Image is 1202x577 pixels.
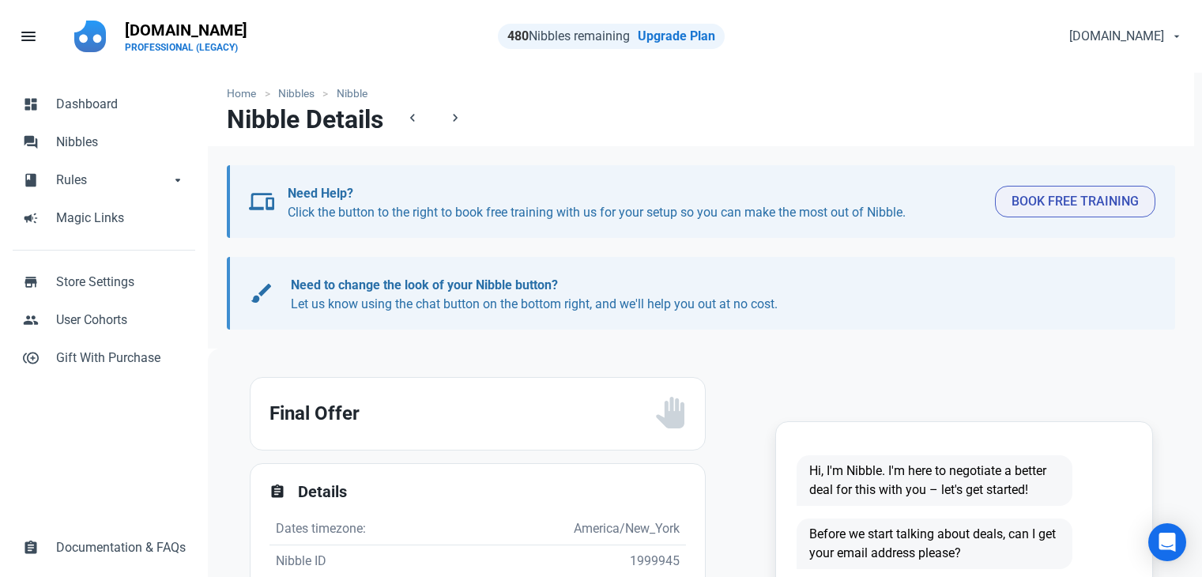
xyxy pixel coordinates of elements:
h2: Details [298,483,686,501]
p: [DOMAIN_NAME] [125,19,247,41]
td: America/New_York [382,513,686,545]
span: Rules [56,171,170,190]
span: Before we start talking about deals, can I get your email address please? [797,519,1072,569]
button: Book Free Training [995,186,1155,217]
span: forum [23,133,39,149]
h1: Nibble Details [227,105,383,134]
span: book [23,171,39,187]
b: Need to change the look of your Nibble button? [291,277,558,292]
span: Hi, I'm Nibble. I'm here to negotiate a better deal for this with you – let's get started! [797,455,1072,506]
span: Dashboard [56,95,186,114]
span: arrow_drop_down [170,171,186,187]
span: devices [249,189,274,214]
a: chevron_left [393,105,432,133]
strong: 480 [507,28,529,43]
span: Book Free Training [1012,192,1139,211]
span: Nibbles [56,133,186,152]
p: PROFESSIONAL (LEGACY) [125,41,247,54]
p: Click the button to the right to book free training with us for your setup so you can make the mo... [288,184,982,222]
a: peopleUser Cohorts [13,301,195,339]
span: Nibbles remaining [507,28,630,43]
img: status_user_offer_unavailable.svg [654,397,686,428]
span: assignment [23,538,39,554]
span: User Cohorts [56,311,186,330]
a: campaignMagic Links [13,199,195,237]
span: control_point_duplicate [23,349,39,364]
a: [DOMAIN_NAME]PROFESSIONAL (LEGACY) [115,13,257,60]
a: forumNibbles [13,123,195,161]
td: Dates timezone: [269,513,382,545]
div: Open Intercom Messenger [1148,523,1186,561]
span: chevron_left [405,110,420,126]
a: dashboardDashboard [13,85,195,123]
span: Gift With Purchase [56,349,186,368]
a: Home [227,85,264,102]
a: control_point_duplicateGift With Purchase [13,339,195,377]
a: Upgrade Plan [638,28,715,43]
span: brush [249,281,274,306]
a: chevron_right [435,105,475,133]
span: campaign [23,209,39,224]
span: chevron_right [447,110,463,126]
span: store [23,273,39,288]
a: assignmentDocumentation & FAQs [13,529,195,567]
span: people [23,311,39,326]
span: Store Settings [56,273,186,292]
span: Documentation & FAQs [56,538,186,557]
b: Need Help? [288,186,353,201]
span: Magic Links [56,209,186,228]
span: [DOMAIN_NAME] [1069,27,1164,46]
span: assignment [269,484,285,500]
a: Nibbles [270,85,323,102]
p: Let us know using the chat button on the bottom right, and we'll help you out at no cost. [291,276,1140,314]
button: [DOMAIN_NAME] [1056,21,1193,52]
h2: Final Offer [269,398,654,429]
a: bookRulesarrow_drop_down [13,161,195,199]
span: menu [19,27,38,46]
span: dashboard [23,95,39,111]
a: storeStore Settings [13,263,195,301]
nav: breadcrumbs [208,73,1194,105]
